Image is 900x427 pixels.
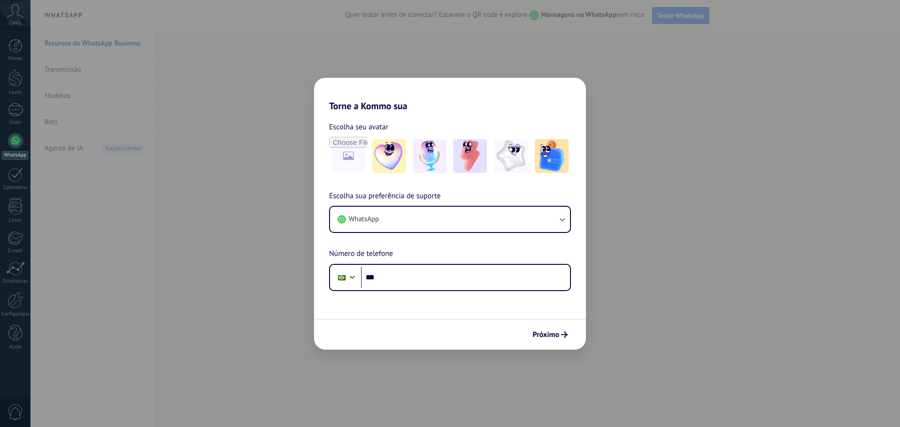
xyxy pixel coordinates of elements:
img: -5.jpeg [535,139,569,173]
span: Escolha seu avatar [329,121,389,133]
h2: Torne a Kommo sua [314,78,586,112]
button: Próximo [528,327,572,343]
div: Brazil: + 55 [333,268,351,287]
span: Número de telefone [329,248,393,260]
button: WhatsApp [330,207,570,232]
span: Escolha sua preferência de suporte [329,190,441,202]
img: -1.jpeg [372,139,406,173]
span: Próximo [532,331,559,338]
img: -3.jpeg [453,139,487,173]
img: -2.jpeg [413,139,447,173]
span: WhatsApp [349,215,379,224]
img: -4.jpeg [494,139,528,173]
